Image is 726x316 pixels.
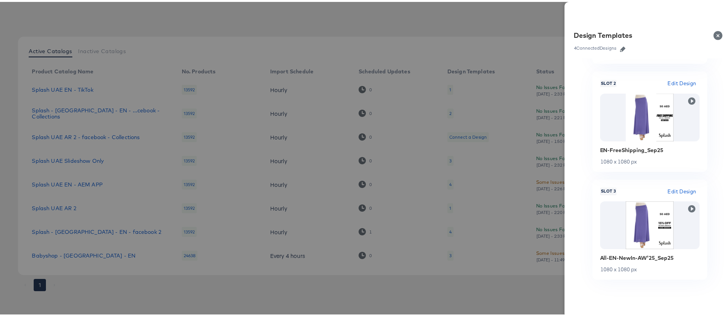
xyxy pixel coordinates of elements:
div: 1080 x 1080 px [600,157,700,162]
button: Edit Design [664,77,699,86]
span: Slot 2 [600,79,617,85]
div: All-EN-NewIn-AW'25_Sep25 [600,253,700,259]
div: 4 Connected Designs [574,44,617,49]
div: EN-FreeShipping_Sep25 [600,145,700,151]
span: Edit Design [667,77,696,86]
button: Edit Design [664,185,699,194]
div: 1080 x 1080 px [600,265,700,270]
span: Slot 3 [600,186,617,193]
span: Edit Design [667,185,696,194]
div: Design Templates [574,29,632,38]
